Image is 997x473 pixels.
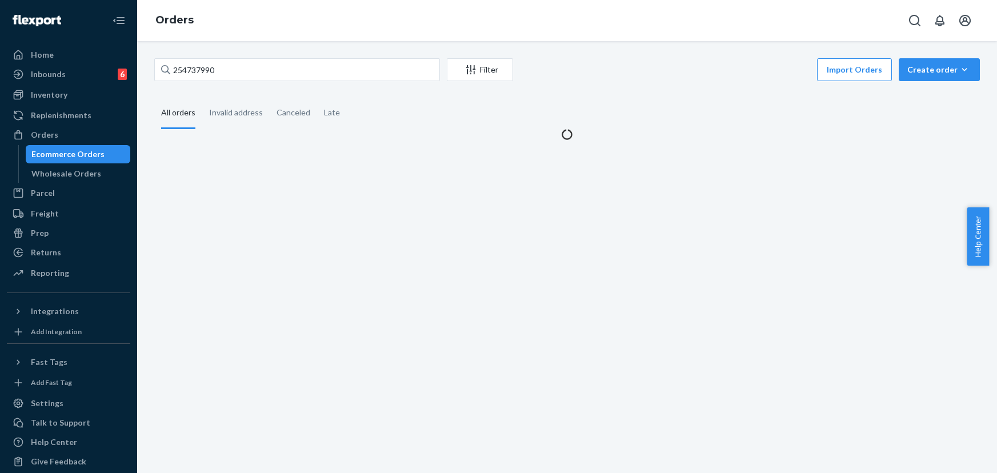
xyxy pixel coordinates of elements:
div: Integrations [31,306,79,317]
a: Prep [7,224,130,242]
a: Home [7,46,130,64]
div: Parcel [31,187,55,199]
button: Give Feedback [7,452,130,471]
div: 6 [118,69,127,80]
button: Open account menu [954,9,976,32]
a: Add Fast Tag [7,376,130,390]
div: Home [31,49,54,61]
div: Replenishments [31,110,91,121]
button: Import Orders [817,58,892,81]
button: Filter [447,58,513,81]
ol: breadcrumbs [146,4,203,37]
div: Orders [31,129,58,141]
div: Filter [447,64,512,75]
div: All orders [161,98,195,129]
a: Freight [7,205,130,223]
a: Parcel [7,184,130,202]
img: Flexport logo [13,15,61,26]
div: Late [324,98,340,127]
div: Fast Tags [31,356,67,368]
button: Help Center [967,207,989,266]
button: Create order [899,58,980,81]
a: Orders [155,14,194,26]
div: Add Fast Tag [31,378,72,387]
div: Invalid address [209,98,263,127]
a: Inventory [7,86,130,104]
button: Open notifications [928,9,951,32]
a: Replenishments [7,106,130,125]
div: Help Center [31,436,77,448]
button: Close Navigation [107,9,130,32]
div: Wholesale Orders [31,168,101,179]
a: Help Center [7,433,130,451]
div: Prep [31,227,49,239]
a: Orders [7,126,130,144]
div: Reporting [31,267,69,279]
a: Add Integration [7,325,130,339]
div: Inventory [31,89,67,101]
div: Canceled [277,98,310,127]
div: Create order [907,64,971,75]
a: Returns [7,243,130,262]
div: Settings [31,398,63,409]
a: Inbounds6 [7,65,130,83]
div: Ecommerce Orders [31,149,105,160]
div: Add Integration [31,327,82,336]
div: Talk to Support [31,417,90,428]
div: Freight [31,208,59,219]
a: Settings [7,394,130,412]
button: Integrations [7,302,130,320]
button: Fast Tags [7,353,130,371]
a: Reporting [7,264,130,282]
iframe: Opens a widget where you can chat to one of our agents [924,439,986,467]
a: Wholesale Orders [26,165,131,183]
input: Search orders [154,58,440,81]
div: Returns [31,247,61,258]
div: Inbounds [31,69,66,80]
button: Open Search Box [903,9,926,32]
a: Ecommerce Orders [26,145,131,163]
div: Give Feedback [31,456,86,467]
button: Talk to Support [7,414,130,432]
